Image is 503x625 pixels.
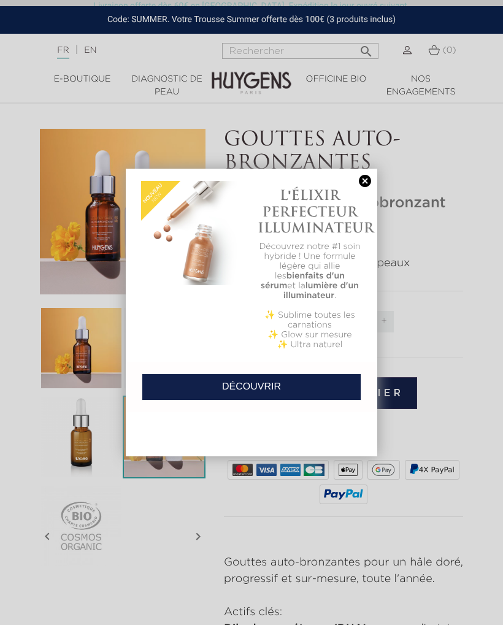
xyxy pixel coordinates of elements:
p: Découvrez notre #1 soin hybride ! Une formule légère qui allie les et la . [258,242,362,301]
p: ✨ Ultra naturel [258,340,362,350]
b: lumière d'un illuminateur [283,282,359,300]
b: bienfaits d'un sérum [261,272,345,290]
a: DÉCOUVRIR [142,374,361,401]
p: ✨ Sublime toutes les carnations [258,310,362,330]
p: ✨ Glow sur mesure [258,330,362,340]
h1: L'ÉLIXIR PERFECTEUR ILLUMINATEUR [258,187,362,236]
